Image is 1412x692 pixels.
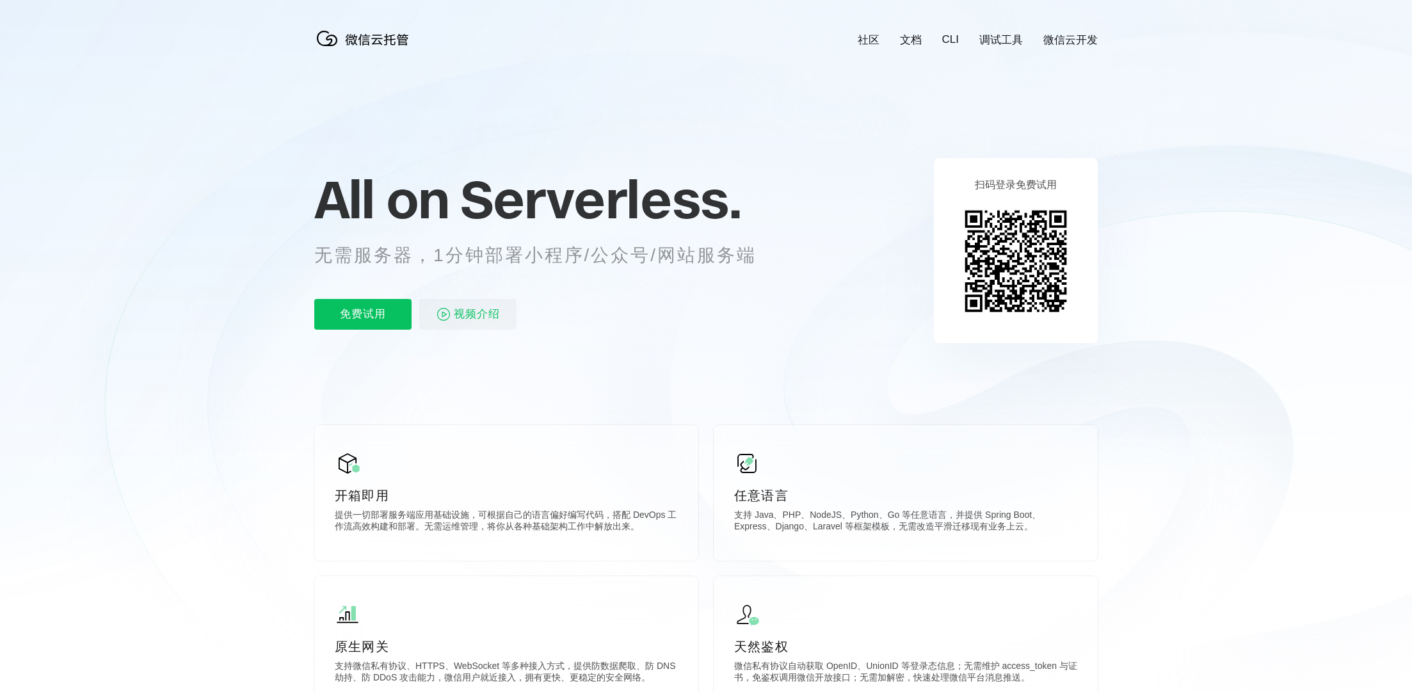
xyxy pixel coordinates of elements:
[734,487,1077,504] p: 任意语言
[314,26,417,51] img: 微信云托管
[858,33,879,47] a: 社区
[335,638,678,656] p: 原生网关
[335,487,678,504] p: 开箱即用
[975,179,1057,192] p: 扫码登录免费试用
[314,243,780,268] p: 无需服务器，1分钟部署小程序/公众号/网站服务端
[900,33,922,47] a: 文档
[460,167,741,231] span: Serverless.
[335,510,678,535] p: 提供一切部署服务端应用基础设施，可根据自己的语言偏好编写代码，搭配 DevOps 工作流高效构建和部署。无需运维管理，将你从各种基础架构工作中解放出来。
[734,661,1077,686] p: 微信私有协议自动获取 OpenID、UnionID 等登录态信息；无需维护 access_token 与证书，免鉴权调用微信开放接口；无需加解密，快速处理微信平台消息推送。
[335,661,678,686] p: 支持微信私有协议、HTTPS、WebSocket 等多种接入方式，提供防数据爬取、防 DNS 劫持、防 DDoS 攻击能力，微信用户就近接入，拥有更快、更稳定的安全网络。
[734,638,1077,656] p: 天然鉴权
[314,167,448,231] span: All on
[314,42,417,53] a: 微信云托管
[942,33,959,46] a: CLI
[734,510,1077,535] p: 支持 Java、PHP、NodeJS、Python、Go 等任意语言，并提供 Spring Boot、Express、Django、Laravel 等框架模板，无需改造平滑迁移现有业务上云。
[1043,33,1098,47] a: 微信云开发
[454,299,500,330] span: 视频介绍
[979,33,1023,47] a: 调试工具
[436,307,451,322] img: video_play.svg
[314,299,412,330] p: 免费试用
